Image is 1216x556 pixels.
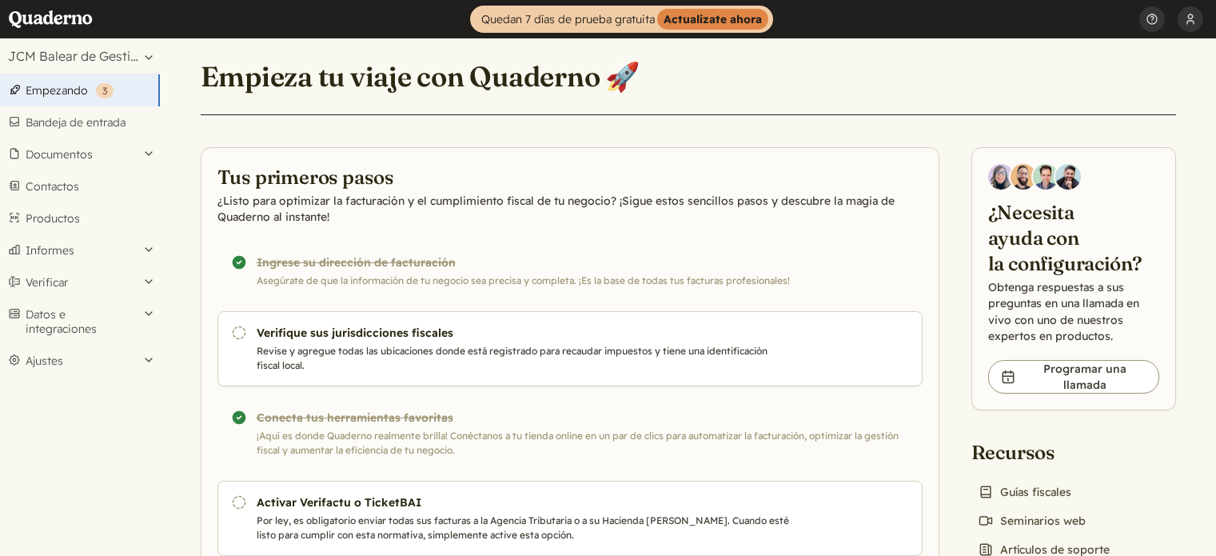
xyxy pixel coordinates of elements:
[257,514,789,541] font: Por ley, es obligatorio enviar todas sus facturas a la Agencia Tributaria o a su Hacienda [PERSON...
[1055,164,1081,190] img: Javier Rubio, DevRel en Quaderno
[1011,164,1036,190] img: Jairo Fumero, Ejecutivo de Cuentas de Quaderno
[26,307,97,336] font: Datos e integraciones
[481,12,655,26] font: Quedan 7 días de prueba gratuita
[1000,485,1071,499] font: Guías fiscales
[26,275,68,290] font: Verificar
[217,194,895,224] font: ¿Listo para optimizar la facturación y el cumplimiento fiscal de tu negocio? ¡Sigue estos sencill...
[971,510,1092,532] a: Seminarios web
[217,481,923,556] a: Activar Verifactu o TicketBAI Por ley, es obligatorio enviar todas sus facturas a la Agencia Trib...
[26,211,80,226] font: Productos
[664,12,762,26] font: Actualízate ahora
[1043,362,1126,392] font: Programar una llamada
[26,115,126,130] font: Bandeja de entrada
[257,326,453,340] font: Verifique sus jurisdicciones fiscales
[1000,514,1086,528] font: Seminarios web
[988,360,1159,394] a: Programar una llamada
[201,59,640,94] font: Empieza tu viaje con Quaderno 🚀
[971,481,1078,503] a: Guías fiscales
[26,179,79,194] font: Contactos
[26,354,63,368] font: Ajustes
[102,85,107,97] font: 3
[8,48,243,64] font: JCM Balear de Gestión y Servicios, S.L.
[26,243,74,258] font: Informes
[971,440,1055,464] font: Recursos
[217,311,923,386] a: Verifique sus jurisdicciones fiscales Revise y agregue todas las ubicaciones donde está registrad...
[1033,164,1059,190] img: Ivo Oltmans, desarrollador de negocios en Quaderno
[257,495,421,510] font: Activar Verifactu o TicketBAI
[470,6,773,33] a: Quedan 7 días de prueba gratuitaActualízate ahora
[988,280,1139,342] font: Obtenga respuestas a sus preguntas en una llamada en vivo con uno de nuestros expertos en productos.
[988,164,1014,190] img: Diana Carrasco, Ejecutiva de Cuentas en Quaderno
[26,83,88,98] font: Empezando
[26,147,93,162] font: Documentos
[217,165,394,189] font: Tus primeros pasos
[257,345,767,371] font: Revise y agregue todas las ubicaciones donde está registrado para recaudar impuestos y tiene una ...
[988,200,1143,275] font: ¿Necesita ayuda con la configuración?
